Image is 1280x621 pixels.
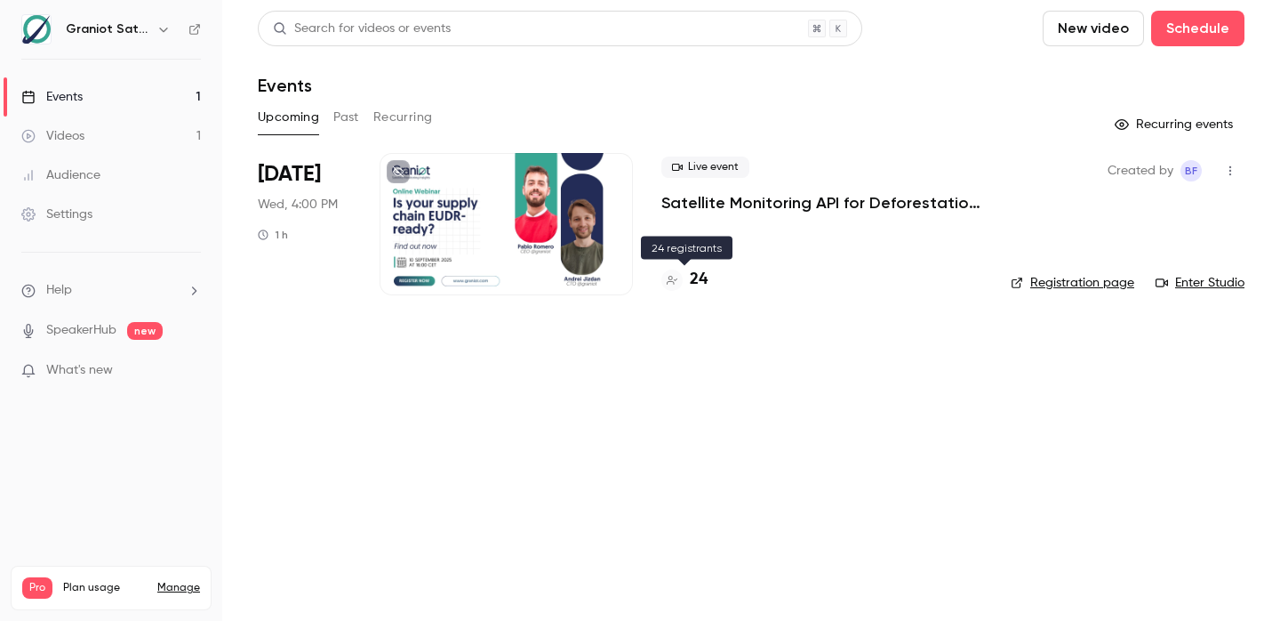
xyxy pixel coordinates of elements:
div: Settings [21,206,92,223]
a: Satellite Monitoring API for Deforestation Verification – EUDR Supply Chains [661,192,982,214]
a: Manage [157,581,200,595]
a: 24 [661,268,708,292]
img: Graniot Satellite Technologies SL [22,15,51,44]
span: [DATE] [258,160,321,189]
li: help-dropdown-opener [21,281,201,300]
div: Sep 10 Wed, 4:00 PM (Europe/Paris) [258,153,351,295]
div: Search for videos or events [273,20,451,38]
span: Help [46,281,72,300]
span: Pro [22,577,52,599]
div: Videos [21,127,84,145]
span: BF [1185,160,1197,181]
h1: Events [258,75,312,96]
button: New video [1043,11,1144,46]
span: new [127,322,163,340]
span: Wed, 4:00 PM [258,196,338,214]
a: SpeakerHub [46,321,116,340]
span: Plan usage [63,581,147,595]
div: 1 h [258,228,288,242]
button: Recurring [373,103,433,132]
span: What's new [46,361,113,380]
a: Enter Studio [1156,274,1244,292]
span: Beliza Falcon [1180,160,1202,181]
div: Audience [21,166,100,184]
h6: Graniot Satellite Technologies SL [66,20,149,38]
button: Recurring events [1107,110,1244,139]
span: Created by [1108,160,1173,181]
div: Events [21,88,83,106]
button: Upcoming [258,103,319,132]
span: Live event [661,157,749,178]
h4: 24 [690,268,708,292]
button: Schedule [1151,11,1244,46]
a: Registration page [1011,274,1134,292]
button: Past [333,103,359,132]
